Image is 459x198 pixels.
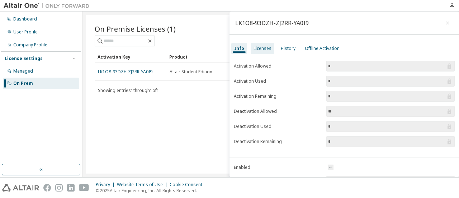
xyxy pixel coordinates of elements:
[5,56,43,61] div: License Settings
[67,184,75,192] img: linkedin.svg
[235,20,309,26] div: LK1O8-93DZH-ZJ2RR-YA0I9
[281,46,295,51] div: History
[234,165,322,170] label: Enabled
[43,184,51,192] img: facebook.svg
[117,182,170,188] div: Website Terms of Use
[169,51,235,63] div: Product
[2,184,39,192] img: altair_logo.svg
[234,124,322,129] label: Deactivation Used
[13,68,33,74] div: Managed
[13,80,33,86] div: On Prem
[305,46,340,51] div: Offline Activation
[96,188,207,194] p: © 2025 Altair Engineering, Inc. All Rights Reserved.
[254,46,271,51] div: Licenses
[170,182,207,188] div: Cookie Consent
[98,87,159,93] span: Showing entries 1 through 1 of 1
[234,109,322,114] label: Deactivation Allowed
[234,93,322,99] label: Activation Remaining
[95,24,176,34] span: On Premise Licenses (1)
[234,46,244,51] div: Info
[13,42,47,48] div: Company Profile
[55,184,63,192] img: instagram.svg
[234,63,322,69] label: Activation Allowed
[234,78,322,84] label: Activation Used
[234,139,322,144] label: Deactivation Remaining
[79,184,89,192] img: youtube.svg
[98,51,164,63] div: Activation Key
[13,29,38,35] div: User Profile
[98,69,152,75] a: LK1O8-93DZH-ZJ2RR-YA0I9
[96,182,117,188] div: Privacy
[170,69,212,75] span: Altair Student Edition
[4,2,93,9] img: Altair One
[13,16,37,22] div: Dashboard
